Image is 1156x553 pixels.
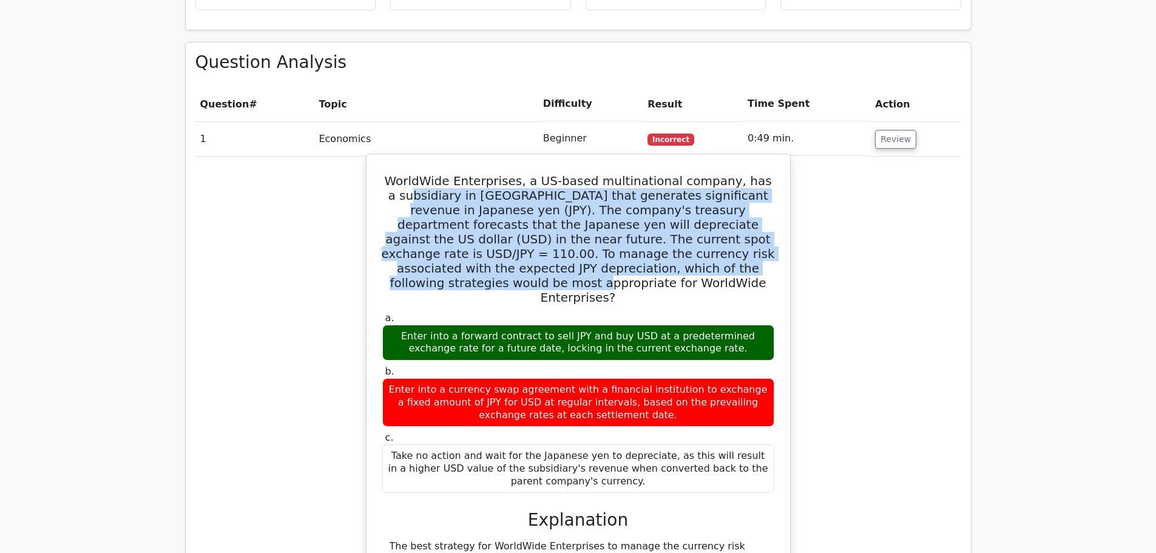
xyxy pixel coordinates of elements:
[743,121,870,156] td: 0:49 min.
[875,130,916,149] button: Review
[385,312,394,324] span: a.
[743,87,870,121] th: Time Spent
[195,121,314,156] td: 1
[195,52,961,73] h3: Question Analysis
[314,121,538,156] td: Economics
[643,87,743,121] th: Result
[382,325,774,361] div: Enter into a forward contract to sell JPY and buy USD at a predetermined exchange rate for a futu...
[385,365,394,377] span: b.
[870,87,961,121] th: Action
[538,121,643,156] td: Beginner
[390,510,767,531] h3: Explanation
[314,87,538,121] th: Topic
[195,87,314,121] th: #
[647,134,694,146] span: Incorrect
[382,378,774,427] div: Enter into a currency swap agreement with a financial institution to exchange a fixed amount of J...
[385,432,394,443] span: c.
[382,444,774,493] div: Take no action and wait for the Japanese yen to depreciate, as this will result in a higher USD v...
[538,87,643,121] th: Difficulty
[381,174,776,305] h5: WorldWide Enterprises, a US-based multinational company, has a subsidiary in [GEOGRAPHIC_DATA] th...
[200,98,249,110] span: Question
